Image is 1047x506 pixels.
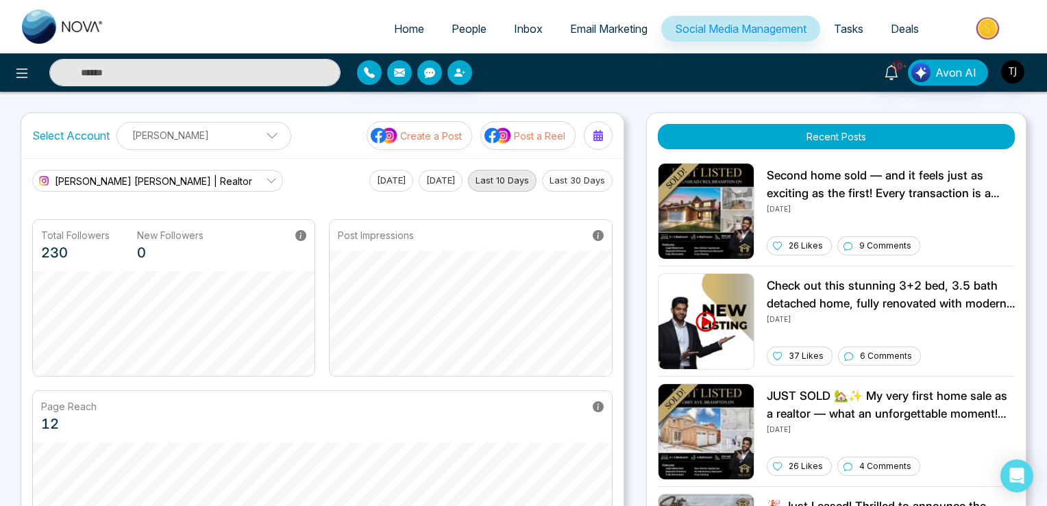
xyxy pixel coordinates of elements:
p: [DATE] [767,202,1015,214]
p: JUST SOLD 🏡✨ My very first home sale as a realtor — what an unforgettable moment! I'm beyond grat... [767,388,1015,422]
button: Recent Posts [658,124,1015,149]
img: Unable to load img. [658,273,754,370]
button: Last 10 Days [468,170,537,192]
img: Lead Flow [911,63,931,82]
p: Create a Post [400,129,462,143]
p: 12 [41,414,97,434]
p: [DATE] [767,312,1015,325]
div: Open Intercom Messenger [1000,459,1033,492]
p: Post a Reel [514,129,565,143]
button: [DATE] [419,170,463,192]
a: Social Media Management [661,16,820,42]
img: social-media-icon [484,127,512,144]
p: 26 Likes [789,240,823,252]
a: Deals [877,16,933,42]
p: 230 [41,242,110,263]
p: 0 [137,242,204,263]
a: Inbox [500,16,556,42]
a: 10+ [875,60,908,84]
img: social-media-icon [371,127,398,144]
p: 4 Comments [859,460,911,472]
a: Home [380,16,438,42]
img: Nova CRM Logo [22,10,104,44]
button: social-media-iconCreate a Post [367,121,472,150]
p: Page Reach [41,399,97,414]
span: People [452,22,486,36]
img: Unable to load img. [658,163,754,260]
p: Check out this stunning 3+2 bed, 3.5 bath detached home, fully renovated with modern upgrades and... [767,277,1015,312]
span: Avon AI [935,64,976,81]
span: Home [394,22,424,36]
span: 10+ [891,60,904,72]
p: 6 Comments [860,350,912,362]
a: Email Marketing [556,16,661,42]
p: Post Impressions [338,228,414,242]
button: Last 30 Days [542,170,613,192]
p: [DATE] [767,422,1015,435]
a: Tasks [820,16,877,42]
img: User Avatar [1001,60,1024,84]
p: 37 Likes [789,350,824,362]
p: New Followers [137,228,204,242]
span: Inbox [514,22,543,36]
img: Unable to load img. [658,383,754,480]
span: Email Marketing [570,22,648,36]
span: Tasks [834,22,863,36]
p: 9 Comments [859,240,911,252]
a: People [438,16,500,42]
button: [DATE] [369,170,413,192]
p: 26 Likes [789,460,823,472]
img: instagram [37,174,51,188]
p: [PERSON_NAME] [125,124,282,147]
label: Select Account [32,127,110,144]
button: Avon AI [908,60,988,86]
button: social-media-iconPost a Reel [480,121,576,150]
span: Social Media Management [675,22,806,36]
p: Second home sold — and it feels just as exciting as the first! Every transaction is a new lesson,... [767,167,1015,202]
img: Market-place.gif [939,13,1039,44]
span: Deals [891,22,919,36]
p: Total Followers [41,228,110,242]
span: [PERSON_NAME] [PERSON_NAME] | Realtor [55,174,252,188]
